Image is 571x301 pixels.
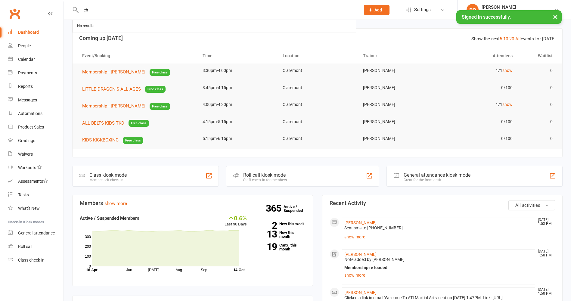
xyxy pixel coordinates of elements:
td: 4:00pm-4:30pm [197,98,277,112]
td: Claremont [277,115,357,129]
td: [PERSON_NAME] [358,98,438,112]
div: No results [75,22,96,30]
h3: Recent Activity [330,200,555,206]
td: 0 [518,132,558,146]
a: General attendance kiosk mode [8,226,64,240]
a: show more [344,233,533,241]
button: Add [364,5,389,15]
span: LITTLE DRAGON'S ALL AGES [82,86,141,92]
a: 2New this week [256,222,306,226]
div: Automations [18,111,42,116]
div: Workouts [18,165,36,170]
strong: 2 [256,221,277,230]
div: Member self check-in [89,178,127,182]
span: KIDS KICKBOXING [82,137,119,143]
a: 19Canx. this month [256,243,306,251]
a: 13New this month [256,231,306,238]
td: 3:30pm-4:00pm [197,64,277,78]
div: Product Sales [18,125,44,129]
a: People [8,39,64,53]
strong: 19 [256,242,277,251]
a: Workouts [8,161,64,175]
a: [PERSON_NAME] [344,290,377,295]
td: Claremont [277,64,357,78]
td: [PERSON_NAME] [358,132,438,146]
strong: Active / Suspended Members [80,216,139,221]
div: Waivers [18,152,33,157]
span: Settings [414,3,431,17]
button: Membership - [PERSON_NAME]Free class [82,68,170,76]
a: [PERSON_NAME] [344,252,377,257]
td: 5:15pm-6:15pm [197,132,277,146]
button: Membership - [PERSON_NAME]Free class [82,102,170,110]
span: Membership - [PERSON_NAME] [82,103,145,109]
td: [PERSON_NAME] [358,115,438,129]
span: Free class [129,120,149,127]
th: Event/Booking [77,48,197,64]
span: Membership - [PERSON_NAME] [82,69,145,75]
div: Show the next events for [DATE] [471,35,556,42]
span: Add [374,8,382,12]
a: Waivers [8,147,64,161]
a: Calendar [8,53,64,66]
a: Product Sales [8,120,64,134]
div: [PERSON_NAME] [482,5,554,10]
a: Assessments [8,175,64,188]
a: show [502,68,513,73]
a: Payments [8,66,64,80]
strong: 365 [266,204,284,213]
a: show more [104,201,127,206]
td: 0 [518,64,558,78]
a: Dashboard [8,26,64,39]
div: Roll call kiosk mode [243,172,287,178]
span: Free class [145,86,166,93]
span: All activities [515,203,540,208]
td: 3:45pm-4:15pm [197,81,277,95]
a: Roll call [8,240,64,253]
div: Staff check-in for members [243,178,287,182]
div: Payments [18,70,37,75]
a: [PERSON_NAME] [344,220,377,225]
a: 10 [503,36,508,42]
a: Messages [8,93,64,107]
div: Note added by [PERSON_NAME] [344,257,533,262]
td: 0 [518,81,558,95]
div: General attendance kiosk mode [404,172,470,178]
a: Reports [8,80,64,93]
div: Reports [18,84,33,89]
span: ALL BELTS KIDS TKD [82,120,124,126]
div: Class kiosk mode [89,172,127,178]
div: General attendance [18,231,55,235]
div: Gradings [18,138,35,143]
a: All [515,36,521,42]
span: Signed in successfully. [462,14,511,20]
td: [PERSON_NAME] [358,64,438,78]
a: Class kiosk mode [8,253,64,267]
span: Free class [150,69,170,76]
span: Free class [123,137,143,144]
h3: Coming up [DATE] [79,35,556,41]
time: [DATE] 1:50 PM [535,288,555,296]
div: Membership re loaded [344,265,533,270]
a: show more [344,271,533,279]
td: 0 [518,98,558,112]
div: Messages [18,98,37,102]
input: Search... [79,6,356,14]
div: Roll call [18,244,32,249]
div: Class check-in [18,258,45,262]
a: show [502,102,513,107]
td: Claremont [277,81,357,95]
div: DO [467,4,479,16]
button: × [550,10,561,23]
div: Tasks [18,192,29,197]
div: Great for the front desk [404,178,470,182]
a: 20 [509,36,514,42]
div: Calendar [18,57,35,62]
th: Waitlist [518,48,558,64]
th: Location [277,48,357,64]
td: 4:15pm-5:15pm [197,115,277,129]
button: All activities [508,200,555,210]
div: Assessments [18,179,48,184]
button: LITTLE DRAGON'S ALL AGESFree class [82,85,166,93]
td: 1/1 [438,98,518,112]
